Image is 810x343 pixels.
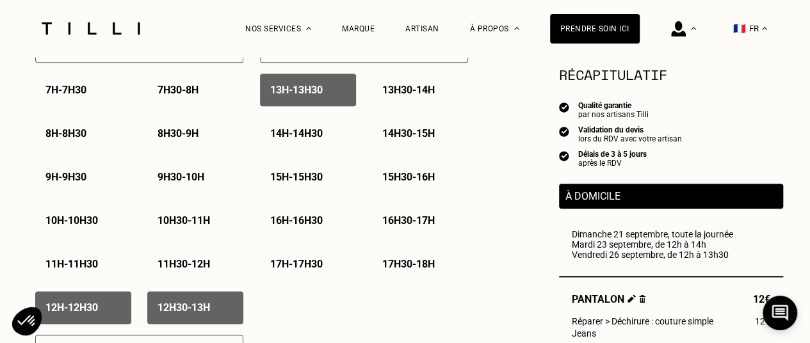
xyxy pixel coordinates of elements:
img: icon list info [559,150,569,161]
p: 13h - 13h30 [270,84,323,96]
p: 15h30 - 16h [382,171,435,183]
div: Mardi 23 septembre, de 12h à 14h [572,239,770,250]
div: après le RDV [578,159,647,168]
img: Éditer [628,294,636,303]
p: 16h - 16h30 [270,214,323,227]
img: icône connexion [671,21,686,36]
p: 15h - 15h30 [270,171,323,183]
a: Marque [342,24,375,33]
img: Logo du service de couturière Tilli [37,22,145,35]
img: Supprimer [639,294,646,303]
span: 🇫🇷 [733,22,746,35]
div: par nos artisans Tilli [578,110,649,119]
p: 14h - 14h30 [270,127,323,140]
p: 17h30 - 18h [382,258,435,270]
p: 8h - 8h30 [45,127,86,140]
p: 11h30 - 12h [158,258,210,270]
a: Artisan [405,24,439,33]
p: 8h30 - 9h [158,127,198,140]
p: 13h30 - 14h [382,84,435,96]
p: 16h30 - 17h [382,214,435,227]
span: 12€ [755,316,770,326]
img: Menu déroulant [306,27,311,30]
span: 12€ [753,293,770,305]
p: 12h - 12h30 [45,301,98,314]
p: 12h30 - 13h [158,301,210,314]
div: lors du RDV avec votre artisan [578,134,682,143]
p: 9h30 - 10h [158,171,204,183]
div: Vendredi 26 septembre, de 12h à 13h30 [572,250,770,260]
span: Réparer > Déchirure : couture simple [572,316,713,326]
p: 10h - 10h30 [45,214,98,227]
img: icon list info [559,125,569,137]
div: Dimanche 21 septembre, toute la journée [572,229,770,239]
section: Récapitulatif [559,64,783,85]
span: Pantalon [572,293,646,305]
p: 11h - 11h30 [45,258,98,270]
img: icon list info [559,101,569,113]
p: 9h - 9h30 [45,171,86,183]
div: Validation du devis [578,125,682,134]
a: Prendre soin ici [550,14,640,44]
div: Délais de 3 à 5 jours [578,150,647,159]
img: Menu déroulant [691,27,696,30]
div: Qualité garantie [578,101,649,110]
span: Jeans [572,328,596,339]
p: 10h30 - 11h [158,214,210,227]
p: 7h - 7h30 [45,84,86,96]
p: 17h - 17h30 [270,258,323,270]
p: 7h30 - 8h [158,84,198,96]
img: Menu déroulant à propos [514,27,519,30]
p: À domicile [565,190,777,202]
img: menu déroulant [762,27,767,30]
p: 14h30 - 15h [382,127,435,140]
